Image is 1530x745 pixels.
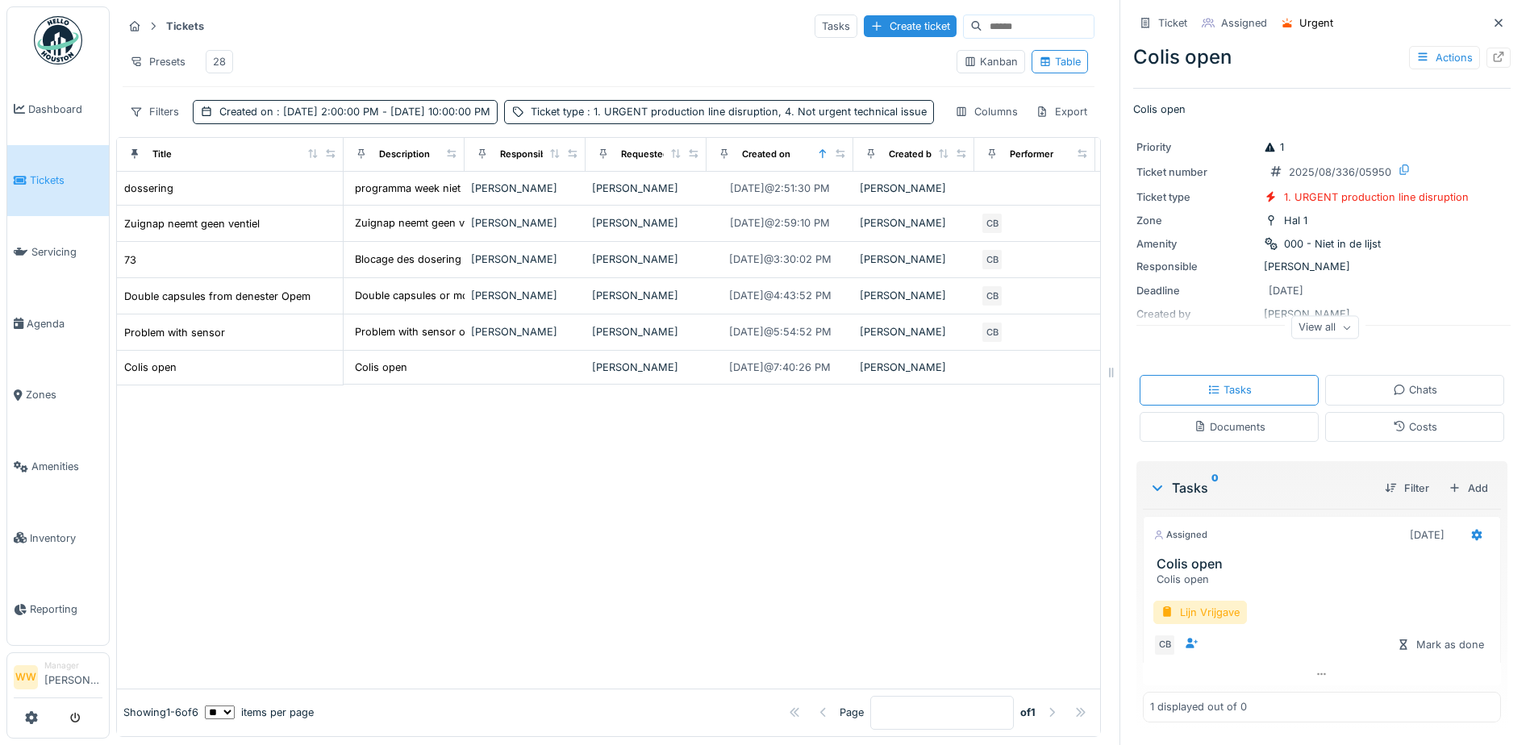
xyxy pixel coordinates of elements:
div: Ticket type [1136,189,1257,205]
div: [PERSON_NAME] [592,360,700,375]
div: Zuignap neemt geen ventiel [355,215,490,231]
div: Lijn Vrijgave [1153,601,1247,624]
div: Kanban [964,54,1018,69]
div: Filters [123,100,186,123]
li: WW [14,665,38,689]
div: Presets [123,50,193,73]
div: CB [1153,634,1176,656]
div: [PERSON_NAME] [592,288,700,303]
span: Reporting [30,601,102,617]
div: Double capsules from denester Opem [124,288,311,303]
div: Hal 1 [1284,213,1307,228]
div: Ticket number [1136,164,1257,180]
a: WW Manager[PERSON_NAME] [14,660,102,698]
span: Tickets [30,173,102,188]
a: Servicing [7,216,109,288]
div: Assigned [1221,15,1267,31]
div: items per page [205,705,314,720]
strong: Tickets [160,19,211,34]
div: [PERSON_NAME] [471,181,579,196]
div: Zuignap neemt geen ventiel [124,215,260,231]
div: Colis open [355,360,407,375]
span: : 1. URGENT production line disruption, 4. Not urgent technical issue [584,106,927,118]
div: Performer [1010,148,1053,161]
div: [PERSON_NAME] [860,360,968,375]
div: 1 [1264,139,1284,155]
div: [DATE] [1410,527,1445,543]
div: [PERSON_NAME] [471,252,579,267]
div: Double capsules or more stucks under denester [355,288,592,303]
div: Problem with sensor on Novopack - intel blocker... [355,324,605,339]
div: Requested by [621,148,682,161]
div: Urgent [1299,15,1333,31]
div: CB [981,212,1003,235]
sup: 0 [1211,478,1219,497]
div: Responsible [500,148,554,161]
div: Actions [1409,46,1480,69]
div: Columns [948,100,1025,123]
div: [PERSON_NAME] [860,215,968,231]
div: Priority [1136,139,1257,155]
span: Inventory [30,531,102,546]
span: : [DATE] 2:00:00 PM - [DATE] 10:00:00 PM [273,106,490,118]
div: [DATE] @ 5:54:52 PM [729,324,832,339]
div: Tasks [1207,382,1252,397]
div: [DATE] @ 2:59:10 PM [730,215,830,231]
div: [PERSON_NAME] [592,324,700,339]
div: [DATE] @ 7:40:26 PM [729,360,831,375]
div: Deadline [1136,283,1257,298]
div: [PERSON_NAME] [1136,259,1507,274]
div: Assigned [1153,528,1207,542]
div: 1 displayed out of 0 [1150,699,1247,714]
div: 73 [124,252,136,267]
div: 2025/08/336/05950 [1289,164,1391,180]
li: [PERSON_NAME] [44,660,102,694]
div: 000 - Niet in de lijst [1284,236,1381,252]
div: Created by [889,148,937,161]
div: Add [1442,477,1495,499]
div: [PERSON_NAME] [860,288,968,303]
a: Zones [7,360,109,431]
div: [PERSON_NAME] [592,252,700,267]
div: dossering [124,181,173,196]
div: Problem with sensor [124,324,225,339]
div: Zone [1136,213,1257,228]
span: Dashboard [28,102,102,117]
strong: of 1 [1020,705,1036,720]
div: Amenity [1136,236,1257,252]
div: [PERSON_NAME] [471,324,579,339]
div: [PERSON_NAME] [471,288,579,303]
div: View all [1291,316,1359,339]
span: Servicing [31,244,102,260]
div: [DATE] [1269,283,1303,298]
div: [DATE] @ 3:30:02 PM [729,252,832,267]
div: [PERSON_NAME] [592,181,700,196]
div: Ticket type [531,104,927,119]
div: Responsible [1136,259,1257,274]
div: Filter [1378,477,1436,499]
div: Created on [219,104,490,119]
div: Colis open [124,360,177,375]
div: Table [1039,54,1081,69]
div: Page [840,705,864,720]
div: Title [152,148,172,161]
div: Description [379,148,430,161]
div: 1. URGENT production line disruption [1284,189,1469,205]
div: Export [1028,100,1094,123]
img: Badge_color-CXgf-gQk.svg [34,16,82,65]
div: Chats [1393,382,1437,397]
p: Colis open [1133,102,1511,117]
div: [PERSON_NAME] [860,252,968,267]
div: [PERSON_NAME] [471,215,579,231]
div: Costs [1393,419,1437,435]
div: CB [981,285,1003,307]
div: CB [981,248,1003,271]
div: [DATE] @ 4:43:52 PM [729,288,832,303]
div: [DATE] @ 2:51:30 PM [730,181,830,196]
a: Tickets [7,145,109,217]
span: Agenda [27,316,102,331]
span: Amenities [31,459,102,474]
div: Created on [742,148,790,161]
a: Amenities [7,431,109,502]
a: Agenda [7,288,109,360]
